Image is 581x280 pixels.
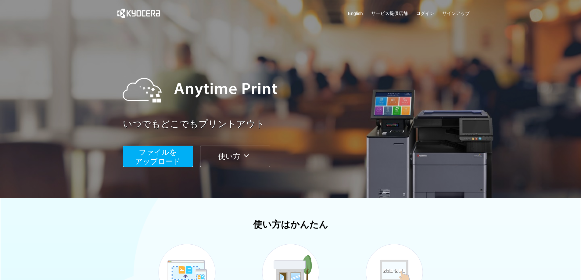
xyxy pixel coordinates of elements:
a: English [348,10,363,16]
a: ログイン [416,10,434,16]
button: 使い方 [200,146,270,167]
a: サービス提供店舗 [371,10,408,16]
span: ファイルを ​​アップロード [135,148,181,165]
a: いつでもどこでもプリントアウト [123,118,474,131]
a: サインアップ [442,10,470,16]
button: ファイルを​​アップロード [123,146,193,167]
